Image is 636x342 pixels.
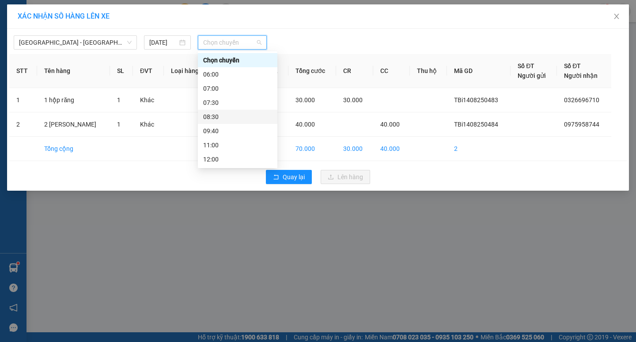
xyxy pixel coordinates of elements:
[19,36,132,49] span: Hà Nội - Thái Thụy (45 chỗ)
[133,54,164,88] th: ĐVT
[26,32,108,55] span: VP [PERSON_NAME] -
[18,12,110,20] span: XÁC NHẬN SỐ HÀNG LÊN XE
[9,54,37,88] th: STT
[373,137,410,161] td: 40.000
[203,84,272,93] div: 07:00
[336,137,373,161] td: 30.000
[133,112,164,137] td: Khác
[117,121,121,128] span: 1
[19,5,114,12] strong: CÔNG TY VẬN TẢI ĐỨC TRƯỞNG
[37,137,110,161] td: Tổng cộng
[564,96,599,104] span: 0326696710
[133,88,164,112] td: Khác
[30,60,69,67] span: 0975958744
[37,112,110,137] td: 2 [PERSON_NAME]
[203,140,272,150] div: 11:00
[7,36,16,42] span: Gửi
[447,54,511,88] th: Mã GD
[266,170,312,184] button: rollbackQuay lại
[295,96,315,104] span: 30.000
[198,53,277,67] div: Chọn chuyến
[604,4,629,29] button: Close
[454,96,498,104] span: TBi1408250483
[410,54,447,88] th: Thu hộ
[613,13,620,20] span: close
[283,172,305,182] span: Quay lại
[52,13,81,19] strong: HOTLINE :
[117,96,121,104] span: 1
[37,54,110,88] th: Tên hàng
[203,98,272,108] div: 07:30
[564,62,581,69] span: Số ĐT
[454,121,498,128] span: TBi1408250484
[203,69,272,79] div: 06:00
[26,23,28,30] span: -
[37,88,110,112] td: 1 hộp răng
[9,112,37,137] td: 2
[288,54,336,88] th: Tổng cước
[564,72,598,79] span: Người nhận
[380,121,400,128] span: 40.000
[273,174,279,181] span: rollback
[295,121,315,128] span: 40.000
[288,137,336,161] td: 70.000
[343,96,363,104] span: 30.000
[203,154,272,164] div: 12:00
[110,54,133,88] th: SL
[203,55,272,65] div: Chọn chuyến
[447,137,511,161] td: 2
[9,88,37,112] td: 1
[164,54,210,88] th: Loại hàng
[321,170,370,184] button: uploadLên hàng
[27,60,69,67] span: -
[518,72,546,79] span: Người gửi
[26,32,108,55] span: 14 [PERSON_NAME], [PERSON_NAME]
[203,126,272,136] div: 09:40
[564,121,599,128] span: 0975958744
[149,38,178,47] input: 14/08/2025
[373,54,410,88] th: CC
[336,54,373,88] th: CR
[203,112,272,122] div: 08:30
[203,36,261,49] span: Chọn chuyến
[518,62,534,69] span: Số ĐT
